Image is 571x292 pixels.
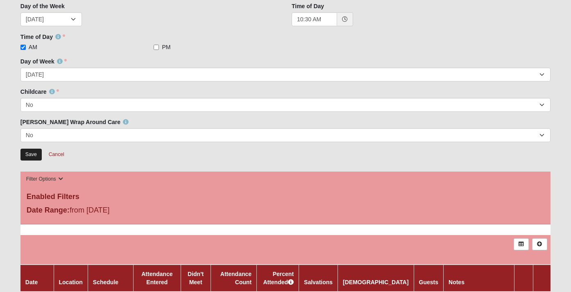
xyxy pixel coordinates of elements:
input: Alt+s [20,149,42,161]
label: Day of Week [20,57,67,66]
a: Didn't Meet [188,271,204,285]
a: Export to Excel [514,238,529,250]
th: Salvations [299,265,338,292]
span: AM [29,43,37,51]
label: Time of Day [292,2,324,10]
a: Alt+N [532,238,547,250]
a: Percent Attended [263,271,294,285]
label: Childcare [20,88,59,96]
a: Cancel [43,148,70,161]
th: [DEMOGRAPHIC_DATA] [338,265,414,292]
h4: Enabled Filters [27,192,544,201]
label: [PERSON_NAME] Wrap Around Care [20,118,129,126]
th: Guests [414,265,443,292]
label: Day of the Week [20,2,65,10]
a: Attendance Count [220,271,252,285]
input: AM [20,45,26,50]
button: Filter Options [24,175,66,183]
a: Attendance Entered [141,271,172,285]
input: PM [154,45,159,50]
label: Date Range: [27,205,70,216]
div: from [DATE] [20,205,197,218]
span: PM [162,43,170,51]
label: Time of Day [20,33,65,41]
